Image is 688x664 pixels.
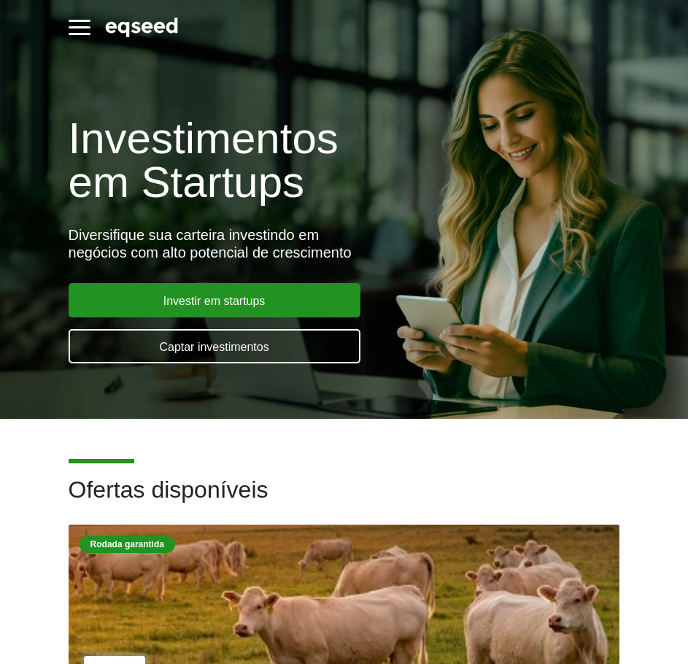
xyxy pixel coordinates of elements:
[80,536,175,553] div: Rodada garantida
[69,477,620,525] h2: Ofertas disponíveis
[69,283,360,317] a: Investir em startups
[105,15,178,39] img: EqSeed
[69,329,360,363] a: Captar investimentos
[69,226,620,261] div: Diversifique sua carteira investindo em negócios com alto potencial de crescimento
[69,117,620,204] h1: Investimentos em Startups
